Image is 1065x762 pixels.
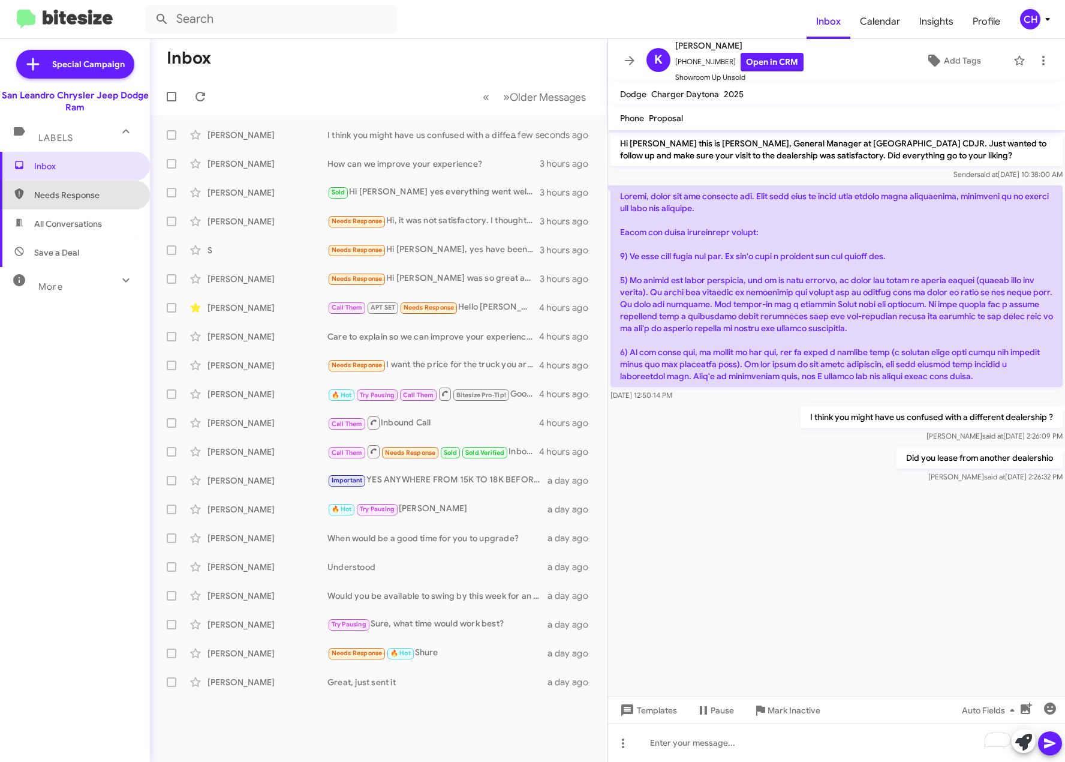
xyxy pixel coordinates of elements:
[547,590,598,602] div: a day ago
[724,89,744,100] span: 2025
[207,561,327,573] div: [PERSON_NAME]
[711,700,734,721] span: Pause
[38,133,73,143] span: Labels
[456,391,506,399] span: Bitesize Pro-Tip!
[944,50,981,71] span: Add Tags
[207,417,327,429] div: [PERSON_NAME]
[332,217,383,225] span: Needs Response
[610,133,1063,166] p: Hi [PERSON_NAME] this is [PERSON_NAME], General Manager at [GEOGRAPHIC_DATA] CDJR. Just wanted to...
[332,420,363,428] span: Call Them
[547,561,598,573] div: a day ago
[539,446,598,458] div: 4 hours ago
[207,676,327,688] div: [PERSON_NAME]
[963,4,1010,39] span: Profile
[675,71,804,83] span: Showroom Up Unsold
[327,185,540,199] div: Hi [PERSON_NAME] yes everything went well I am very satisfied with the team there and the young m...
[327,129,526,141] div: I think you might have us confused with a different dealership ?
[539,388,598,400] div: 4 hours ago
[608,724,1065,762] div: To enrich screen reader interactions, please activate Accessibility in Grammarly extension settings
[503,89,510,104] span: »
[610,185,1063,387] p: Loremi, dolor sit ame consecte adi. Elit sedd eius te incid utla etdolo magna aliquaenima, minimv...
[910,4,963,39] a: Insights
[327,272,540,286] div: Hi [PERSON_NAME] was so great and her customer service was top tier. It was really nice to speak ...
[547,619,598,631] div: a day ago
[38,281,63,292] span: More
[654,50,663,70] span: K
[332,505,352,513] span: 🔥 Hot
[496,85,593,109] button: Next
[327,646,547,660] div: Shure
[207,590,327,602] div: [PERSON_NAME]
[207,129,327,141] div: [PERSON_NAME]
[540,158,598,170] div: 3 hours ago
[928,472,1063,481] span: [PERSON_NAME] [DATE] 2:26:32 PM
[327,617,547,631] div: Sure, what time would work best?
[332,649,383,657] span: Needs Response
[977,170,998,179] span: said at
[620,113,644,124] span: Phone
[744,700,830,721] button: Mark Inactive
[465,449,505,457] span: Sold Verified
[207,503,327,515] div: [PERSON_NAME]
[207,446,327,458] div: [PERSON_NAME]
[327,532,547,544] div: When would be a good time for you to upgrade?
[207,158,327,170] div: [PERSON_NAME]
[167,49,211,68] h1: Inbox
[608,700,687,721] button: Templates
[327,301,539,314] div: Hello [PERSON_NAME], Thanks for the follow up. [PERSON_NAME] took care of us and all was good. Ju...
[327,243,540,257] div: Hi [PERSON_NAME], yes have been there but I guess pricing didn’t worked so if you can make it the...
[207,244,327,256] div: S
[332,449,363,457] span: Call Them
[207,532,327,544] div: [PERSON_NAME]
[801,406,1063,428] p: I think you might have us confused with a different dealership ?
[984,472,1005,481] span: said at
[390,649,411,657] span: 🔥 Hot
[807,4,850,39] a: Inbox
[207,475,327,487] div: [PERSON_NAME]
[327,358,539,372] div: I want the price for the truck you are selling
[145,5,397,34] input: Search
[332,391,352,399] span: 🔥 Hot
[403,391,434,399] span: Call Them
[953,170,1063,179] span: Sender [DATE] 10:38:00 AM
[360,505,395,513] span: Try Pausing
[610,391,672,400] span: [DATE] 12:50:14 PM
[332,476,363,484] span: Important
[741,53,804,71] a: Open in CRM
[207,647,327,659] div: [PERSON_NAME]
[982,431,1003,440] span: said at
[327,158,540,170] div: How can we improve your experience?
[952,700,1029,721] button: Auto Fields
[327,214,540,228] div: Hi, it was not satisfactory. I thought I will get good deal and I will finalize the deal but I di...
[483,89,489,104] span: «
[327,676,547,688] div: Great, just sent it
[1020,9,1040,29] div: CH
[540,187,598,199] div: 3 hours ago
[962,700,1019,721] span: Auto Fields
[327,590,547,602] div: Would you be available to swing by this week for an appraisal?
[675,38,804,53] span: [PERSON_NAME]
[476,85,593,109] nav: Page navigation example
[547,532,598,544] div: a day ago
[768,700,820,721] span: Mark Inactive
[620,89,646,100] span: Dodge
[207,187,327,199] div: [PERSON_NAME]
[332,246,383,254] span: Needs Response
[360,391,395,399] span: Try Pausing
[327,561,547,573] div: Understood
[850,4,910,39] a: Calendar
[926,431,1063,440] span: [PERSON_NAME] [DATE] 2:26:09 PM
[207,619,327,631] div: [PERSON_NAME]
[327,473,547,487] div: YES ANYWHERE FROM 15K TO 18K BEFORE WE INSPECT IT
[207,388,327,400] div: [PERSON_NAME]
[618,700,677,721] span: Templates
[34,160,136,172] span: Inbox
[34,189,136,201] span: Needs Response
[547,503,598,515] div: a day ago
[651,89,719,100] span: Charger Daytona
[385,449,436,457] span: Needs Response
[687,700,744,721] button: Pause
[675,53,804,71] span: [PHONE_NUMBER]
[327,444,539,459] div: Inbound Call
